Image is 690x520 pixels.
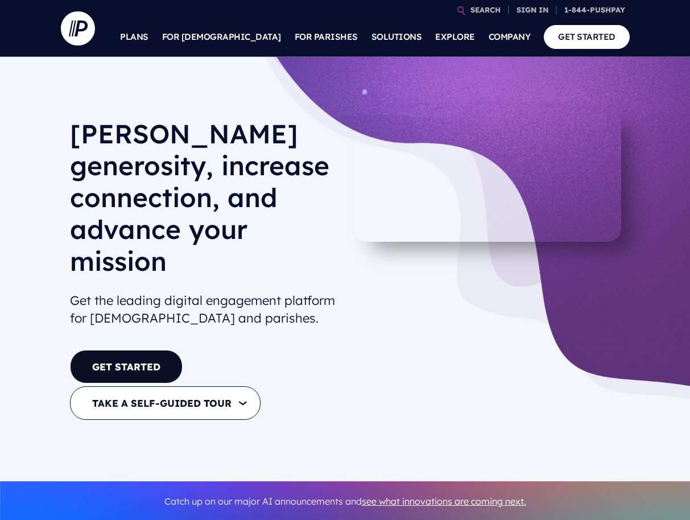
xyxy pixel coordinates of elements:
[70,350,183,383] a: GET STARTED
[435,17,475,57] a: EXPLORE
[70,287,336,332] h2: Get the leading digital engagement platform for [DEMOGRAPHIC_DATA] and parishes.
[489,17,531,57] a: COMPANY
[70,489,621,514] p: Catch up on our major AI announcements and
[70,118,336,286] h1: [PERSON_NAME] generosity, increase connection, and advance your mission
[544,25,630,48] a: GET STARTED
[295,17,358,57] a: FOR PARISHES
[70,386,261,420] button: TAKE A SELF-GUIDED TOUR
[362,496,526,507] a: see what innovations are coming next.
[120,17,148,57] a: PLANS
[162,17,281,57] a: FOR [DEMOGRAPHIC_DATA]
[371,17,422,57] a: SOLUTIONS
